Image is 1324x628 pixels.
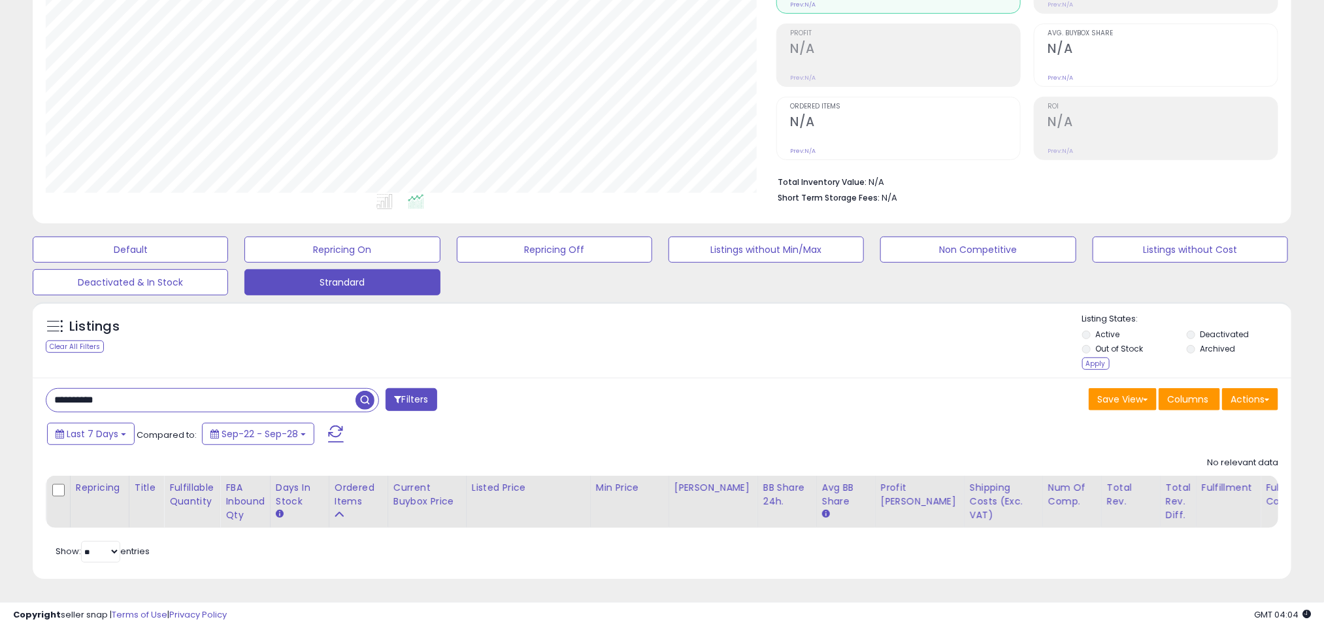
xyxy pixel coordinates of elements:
[47,423,135,445] button: Last 7 Days
[669,237,864,263] button: Listings without Min/Max
[33,269,228,295] button: Deactivated & In Stock
[596,481,663,495] div: Min Price
[791,103,1020,110] span: Ordered Items
[1048,74,1074,82] small: Prev: N/A
[202,423,314,445] button: Sep-22 - Sep-28
[791,114,1020,132] h2: N/A
[1048,147,1074,155] small: Prev: N/A
[1096,343,1144,354] label: Out of Stock
[822,481,870,508] div: Avg BB Share
[1048,1,1074,8] small: Prev: N/A
[1048,103,1278,110] span: ROI
[1048,41,1278,59] h2: N/A
[46,340,104,353] div: Clear All Filters
[33,237,228,263] button: Default
[1093,237,1288,263] button: Listings without Cost
[1048,114,1278,132] h2: N/A
[1200,343,1235,354] label: Archived
[137,429,197,441] span: Compared to:
[1167,393,1208,406] span: Columns
[112,608,167,621] a: Terms of Use
[335,481,382,508] div: Ordered Items
[1207,457,1278,469] div: No relevant data
[169,481,214,508] div: Fulfillable Quantity
[56,545,150,557] span: Show: entries
[1200,329,1249,340] label: Deactivated
[276,481,323,508] div: Days In Stock
[822,508,830,520] small: Avg BB Share.
[1266,481,1316,508] div: Fulfillment Cost
[881,481,959,508] div: Profit [PERSON_NAME]
[778,192,880,203] b: Short Term Storage Fees:
[882,191,898,204] span: N/A
[880,237,1076,263] button: Non Competitive
[1048,30,1278,37] span: Avg. Buybox Share
[791,1,816,8] small: Prev: N/A
[1202,481,1255,495] div: Fulfillment
[386,388,437,411] button: Filters
[1082,357,1110,370] div: Apply
[135,481,158,495] div: Title
[69,318,120,336] h5: Listings
[457,237,652,263] button: Repricing Off
[67,427,118,440] span: Last 7 Days
[76,481,124,495] div: Repricing
[791,30,1020,37] span: Profit
[244,269,440,295] button: Strandard
[13,608,61,621] strong: Copyright
[169,608,227,621] a: Privacy Policy
[1048,481,1096,508] div: Num of Comp.
[276,508,284,520] small: Days In Stock.
[970,481,1037,522] div: Shipping Costs (Exc. VAT)
[225,481,265,522] div: FBA inbound Qty
[791,74,816,82] small: Prev: N/A
[1096,329,1120,340] label: Active
[393,481,461,508] div: Current Buybox Price
[1222,388,1278,410] button: Actions
[1159,388,1220,410] button: Columns
[1107,481,1155,508] div: Total Rev.
[472,481,585,495] div: Listed Price
[222,427,298,440] span: Sep-22 - Sep-28
[791,41,1020,59] h2: N/A
[778,176,867,188] b: Total Inventory Value:
[791,147,816,155] small: Prev: N/A
[674,481,752,495] div: [PERSON_NAME]
[244,237,440,263] button: Repricing On
[1166,481,1191,522] div: Total Rev. Diff.
[1082,313,1291,325] p: Listing States:
[763,481,811,508] div: BB Share 24h.
[13,609,227,621] div: seller snap | |
[1254,608,1311,621] span: 2025-10-6 04:04 GMT
[778,173,1268,189] li: N/A
[1089,388,1157,410] button: Save View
